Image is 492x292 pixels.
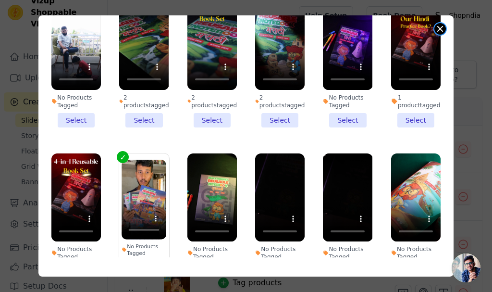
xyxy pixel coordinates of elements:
div: 2 products tagged [187,94,237,109]
button: Close modal [434,23,446,35]
div: No Products Tagged [51,245,101,261]
div: No Products Tagged [391,245,441,261]
div: No Products Tagged [122,242,166,256]
div: 2 products tagged [119,94,169,109]
div: 1 product tagged [391,94,441,109]
div: No Products Tagged [51,94,101,109]
div: No Products Tagged [187,245,237,261]
div: No Products Tagged [323,94,372,109]
a: Open chat [452,254,480,282]
div: No Products Tagged [323,245,372,261]
div: 2 products tagged [255,94,305,109]
div: No Products Tagged [255,245,305,261]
